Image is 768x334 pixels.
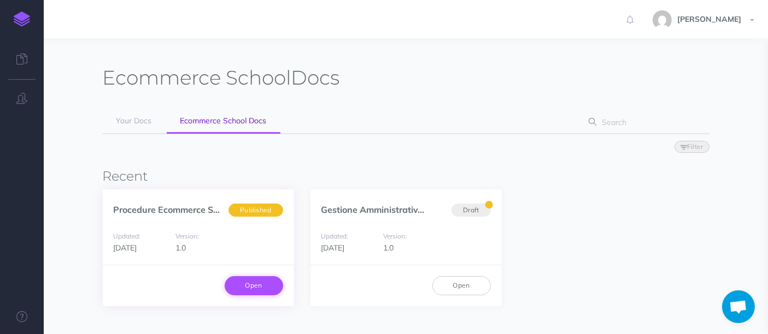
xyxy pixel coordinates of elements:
small: Updated: [321,232,349,240]
span: Your Docs [116,116,152,126]
span: Ecommerce School Docs [180,116,267,126]
img: logo-mark.svg [14,11,30,27]
span: [DATE] [114,243,137,253]
h3: Recent [103,169,710,183]
a: Open [225,276,283,295]
button: Filter [675,141,710,153]
a: Open [432,276,491,295]
span: Ecommerce School [103,65,291,90]
a: Aprire la chat [722,290,755,323]
small: Updated: [114,232,141,240]
h1: Docs [103,65,340,90]
a: Your Docs [103,109,166,133]
img: 773ddf364f97774a49de44848d81cdba.jpg [653,10,672,29]
span: [PERSON_NAME] [672,14,747,24]
input: Search [599,112,692,132]
a: Gestione Amministrativ... [321,204,425,215]
a: Ecommerce School Docs [167,109,280,134]
span: 1.0 [175,243,186,253]
span: 1.0 [383,243,394,253]
span: [DATE] [321,243,345,253]
small: Version: [175,232,199,240]
a: Procedure Ecommerce Sc... [114,204,225,215]
small: Version: [383,232,407,240]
